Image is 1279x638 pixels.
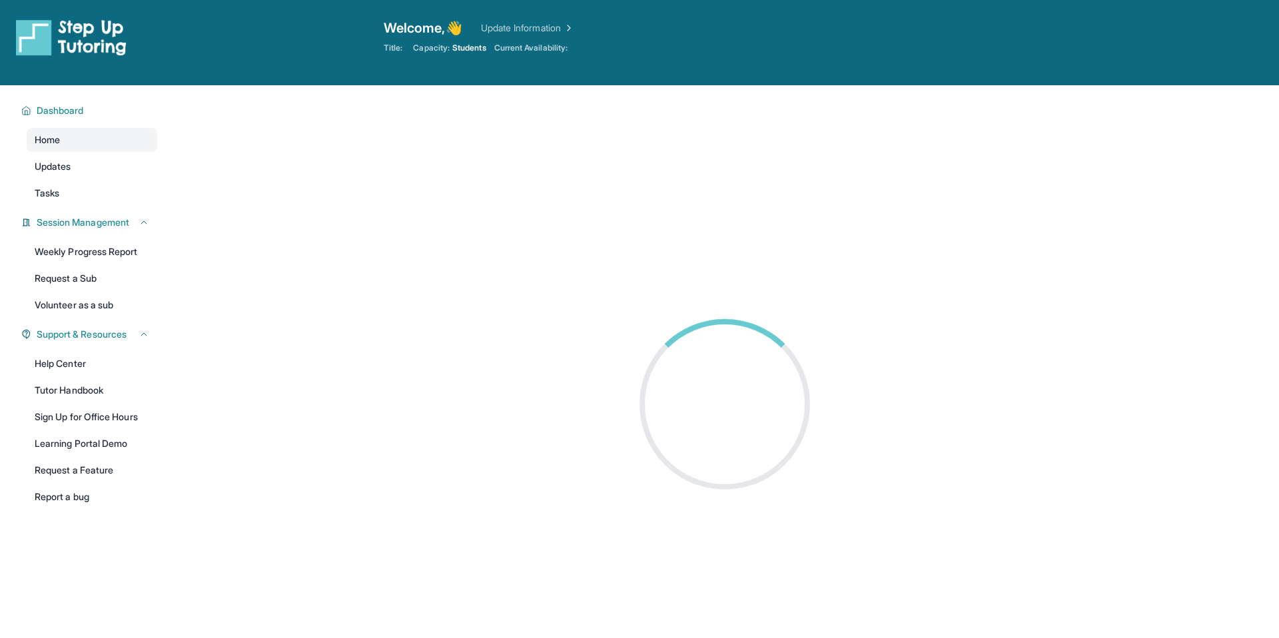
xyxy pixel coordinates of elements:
[37,104,84,117] span: Dashboard
[31,216,149,229] button: Session Management
[384,43,402,53] span: Title:
[35,186,59,200] span: Tasks
[481,21,574,35] a: Update Information
[27,155,157,178] a: Updates
[413,43,450,53] span: Capacity:
[31,104,149,117] button: Dashboard
[27,378,157,402] a: Tutor Handbook
[27,266,157,290] a: Request a Sub
[27,128,157,152] a: Home
[27,485,157,509] a: Report a bug
[27,432,157,456] a: Learning Portal Demo
[494,43,568,53] span: Current Availability:
[452,43,486,53] span: Students
[27,240,157,264] a: Weekly Progress Report
[35,160,71,173] span: Updates
[384,19,462,37] span: Welcome, 👋
[16,19,127,56] img: logo
[31,328,149,341] button: Support & Resources
[27,181,157,205] a: Tasks
[561,21,574,35] img: Chevron Right
[37,216,129,229] span: Session Management
[27,405,157,429] a: Sign Up for Office Hours
[27,352,157,376] a: Help Center
[37,328,127,341] span: Support & Resources
[35,133,60,147] span: Home
[27,458,157,482] a: Request a Feature
[27,293,157,317] a: Volunteer as a sub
